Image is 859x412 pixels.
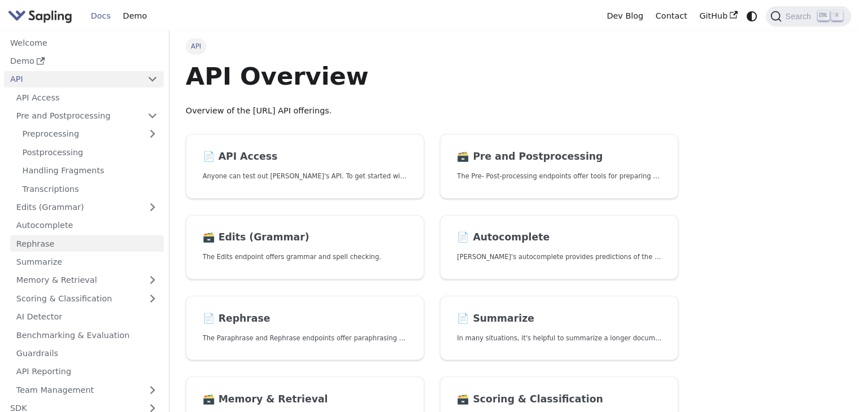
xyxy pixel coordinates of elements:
[10,382,164,398] a: Team Management
[693,7,743,25] a: GitHub
[10,272,164,288] a: Memory & Retrieval
[8,8,72,24] img: Sapling.ai
[744,8,760,24] button: Switch between dark and light mode (currently system mode)
[85,7,117,25] a: Docs
[203,151,407,163] h2: API Access
[10,199,164,216] a: Edits (Grammar)
[457,393,661,406] h2: Scoring & Classification
[10,235,164,252] a: Rephrase
[8,8,76,24] a: Sapling.ai
[186,134,424,199] a: 📄️ API AccessAnyone can test out [PERSON_NAME]'s API. To get started with the API, simply:
[10,217,164,234] a: Autocomplete
[203,231,407,244] h2: Edits (Grammar)
[10,290,164,306] a: Scoring & Classification
[457,333,661,344] p: In many situations, it's helpful to summarize a longer document into a shorter, more easily diges...
[10,108,164,124] a: Pre and Postprocessing
[186,38,207,54] span: API
[440,296,678,361] a: 📄️ SummarizeIn many situations, it's helpful to summarize a longer document into a shorter, more ...
[117,7,153,25] a: Demo
[782,12,818,21] span: Search
[16,181,164,197] a: Transcriptions
[4,34,164,51] a: Welcome
[186,215,424,280] a: 🗃️ Edits (Grammar)The Edits endpoint offers grammar and spell checking.
[16,144,164,160] a: Postprocessing
[457,313,661,325] h2: Summarize
[4,53,164,69] a: Demo
[10,345,164,362] a: Guardrails
[203,393,407,406] h2: Memory & Retrieval
[10,254,164,270] a: Summarize
[10,89,164,106] a: API Access
[649,7,694,25] a: Contact
[203,333,407,344] p: The Paraphrase and Rephrase endpoints offer paraphrasing for particular styles.
[203,171,407,182] p: Anyone can test out Sapling's API. To get started with the API, simply:
[10,363,164,380] a: API Reporting
[457,231,661,244] h2: Autocomplete
[457,171,661,182] p: The Pre- Post-processing endpoints offer tools for preparing your text data for ingestation as we...
[457,252,661,262] p: Sapling's autocomplete provides predictions of the next few characters or words
[457,151,661,163] h2: Pre and Postprocessing
[600,7,649,25] a: Dev Blog
[440,134,678,199] a: 🗃️ Pre and PostprocessingThe Pre- Post-processing endpoints offer tools for preparing your text d...
[10,327,164,343] a: Benchmarking & Evaluation
[831,11,843,21] kbd: K
[186,61,679,91] h1: API Overview
[4,71,141,87] a: API
[186,104,679,118] p: Overview of the [URL] API offerings.
[16,126,164,142] a: Preprocessing
[766,6,851,27] button: Search (Ctrl+K)
[186,38,679,54] nav: Breadcrumbs
[440,215,678,280] a: 📄️ Autocomplete[PERSON_NAME]'s autocomplete provides predictions of the next few characters or words
[203,252,407,262] p: The Edits endpoint offers grammar and spell checking.
[16,163,164,179] a: Handling Fragments
[186,296,424,361] a: 📄️ RephraseThe Paraphrase and Rephrase endpoints offer paraphrasing for particular styles.
[141,71,164,87] button: Collapse sidebar category 'API'
[10,309,164,325] a: AI Detector
[203,313,407,325] h2: Rephrase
